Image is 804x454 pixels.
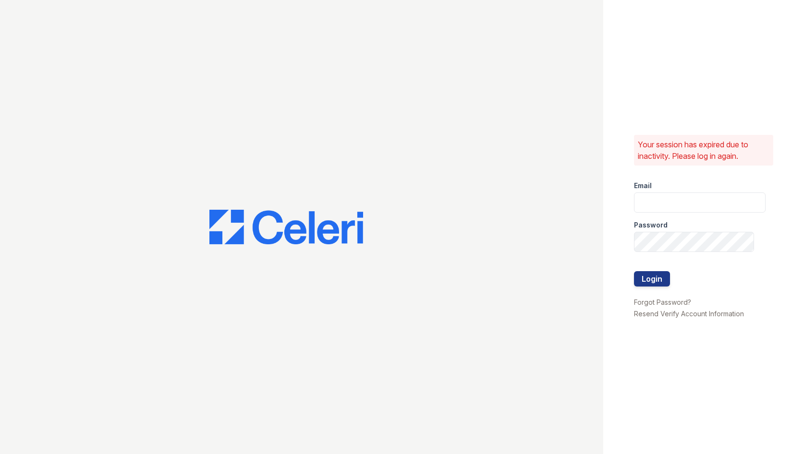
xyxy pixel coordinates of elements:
img: CE_Logo_Blue-a8612792a0a2168367f1c8372b55b34899dd931a85d93a1a3d3e32e68fde9ad4.png [209,210,363,244]
label: Email [634,181,652,191]
label: Password [634,220,668,230]
p: Your session has expired due to inactivity. Please log in again. [638,139,770,162]
button: Login [634,271,670,287]
a: Resend Verify Account Information [634,310,744,318]
a: Forgot Password? [634,298,691,306]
